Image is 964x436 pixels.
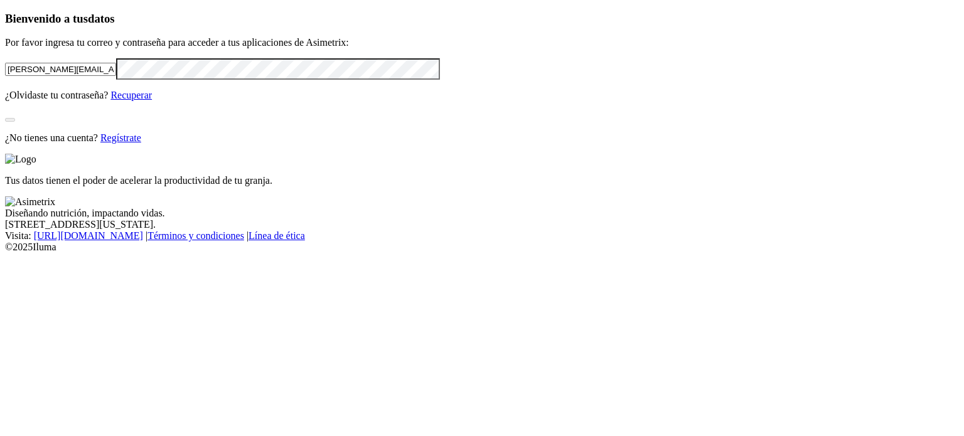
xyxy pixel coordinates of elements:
div: Visita : | | [5,230,959,242]
p: Tus datos tienen el poder de acelerar la productividad de tu granja. [5,175,959,186]
a: Regístrate [100,132,141,143]
p: Por favor ingresa tu correo y contraseña para acceder a tus aplicaciones de Asimetrix: [5,37,959,48]
a: [URL][DOMAIN_NAME] [34,230,143,241]
a: Línea de ética [249,230,305,241]
div: Diseñando nutrición, impactando vidas. [5,208,959,219]
img: Asimetrix [5,196,55,208]
p: ¿No tienes una cuenta? [5,132,959,144]
p: ¿Olvidaste tu contraseña? [5,90,959,101]
a: Términos y condiciones [147,230,244,241]
div: © 2025 Iluma [5,242,959,253]
span: datos [88,12,115,25]
div: [STREET_ADDRESS][US_STATE]. [5,219,959,230]
a: Recuperar [110,90,152,100]
img: Logo [5,154,36,165]
input: Tu correo [5,63,116,76]
h3: Bienvenido a tus [5,12,959,26]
